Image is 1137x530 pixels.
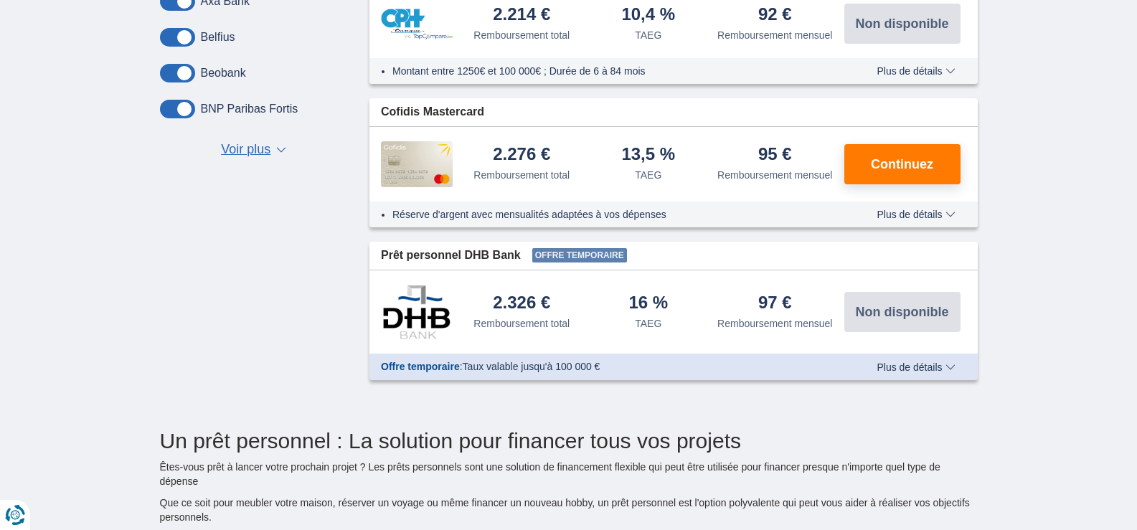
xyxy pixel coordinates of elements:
[532,248,627,262] span: Offre temporaire
[635,316,661,331] div: TAEG
[877,209,955,219] span: Plus de détails
[369,359,846,374] div: :
[877,362,955,372] span: Plus de détails
[493,294,550,313] div: 2.326 €
[493,146,550,165] div: 2.276 €
[635,168,661,182] div: TAEG
[621,6,675,25] div: 10,4 %
[717,28,832,42] div: Remboursement mensuel
[877,66,955,76] span: Plus de détails
[473,28,570,42] div: Remboursement total
[493,6,550,25] div: 2.214 €
[160,429,978,453] h2: Un prêt personnel : La solution pour financer tous vos projets
[621,146,675,165] div: 13,5 %
[381,9,453,39] img: pret personnel CPH Banque
[392,64,835,78] li: Montant entre 1250€ et 100 000€ ; Durée de 6 à 84 mois
[201,31,235,44] label: Belfius
[856,306,949,318] span: Non disponible
[844,292,961,332] button: Non disponible
[866,65,966,77] button: Plus de détails
[758,6,792,25] div: 92 €
[844,4,961,44] button: Non disponible
[871,158,933,171] span: Continuez
[381,247,521,264] span: Prêt personnel DHB Bank
[866,209,966,220] button: Plus de détails
[221,141,270,159] span: Voir plus
[381,285,453,339] img: pret personnel DHB Bank
[758,146,792,165] div: 95 €
[160,496,978,524] p: Que ce soit pour meubler votre maison, réserver un voyage ou même financer un nouveau hobby, un p...
[217,140,291,160] button: Voir plus ▼
[844,144,961,184] button: Continuez
[758,294,792,313] div: 97 €
[381,141,453,187] img: pret personnel Cofidis CC
[381,104,484,120] span: Cofidis Mastercard
[201,67,246,80] label: Beobank
[160,460,978,488] p: Êtes-vous prêt à lancer votre prochain projet ? Les prêts personnels sont une solution de finance...
[635,28,661,42] div: TAEG
[856,17,949,30] span: Non disponible
[473,316,570,331] div: Remboursement total
[717,168,832,182] div: Remboursement mensuel
[866,361,966,373] button: Plus de détails
[381,361,460,372] span: Offre temporaire
[463,361,600,372] span: Taux valable jusqu'à 100 000 €
[201,103,298,115] label: BNP Paribas Fortis
[276,147,286,153] span: ▼
[392,207,835,222] li: Réserve d'argent avec mensualités adaptées à vos dépenses
[473,168,570,182] div: Remboursement total
[628,294,668,313] div: 16 %
[717,316,832,331] div: Remboursement mensuel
